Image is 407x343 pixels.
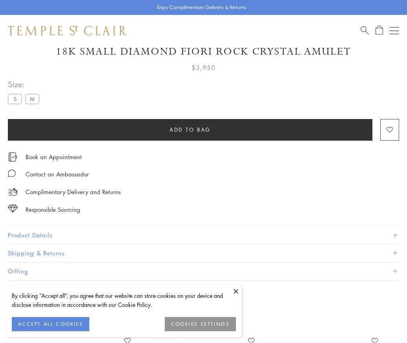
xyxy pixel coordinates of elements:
button: Shipping & Returns [8,244,399,262]
div: By clicking “Accept all”, you agree that our website can store cookies on your device and disclos... [12,291,236,309]
button: COOKIES SETTINGS [165,317,236,331]
span: Add to bag [169,125,211,134]
h1: 18K Small Diamond Fiori Rock Crystal Amulet [8,45,399,59]
a: Book an Appointment [26,152,82,161]
label: S [8,94,22,104]
button: Open navigation [390,26,399,35]
a: Search [361,26,369,35]
label: M [25,94,39,104]
p: Enjoy Complimentary Delivery & Returns [157,4,246,11]
button: Product Details [8,226,399,244]
button: Gifting [8,262,399,280]
img: Temple St. Clair [8,26,127,35]
p: Complimentary Delivery and Returns [26,187,121,197]
div: Responsible Sourcing [26,205,80,215]
img: icon_delivery.svg [8,187,18,197]
img: icon_sourcing.svg [8,205,18,213]
div: Contact an Ambassador [26,169,89,179]
button: Add to bag [8,119,372,141]
img: MessageIcon-01_2.svg [8,169,16,177]
span: Size: [8,78,42,91]
a: Open Shopping Bag [376,26,383,35]
button: ACCEPT ALL COOKIES [12,317,89,331]
span: $3,950 [192,62,215,73]
img: icon_appointment.svg [8,152,17,161]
